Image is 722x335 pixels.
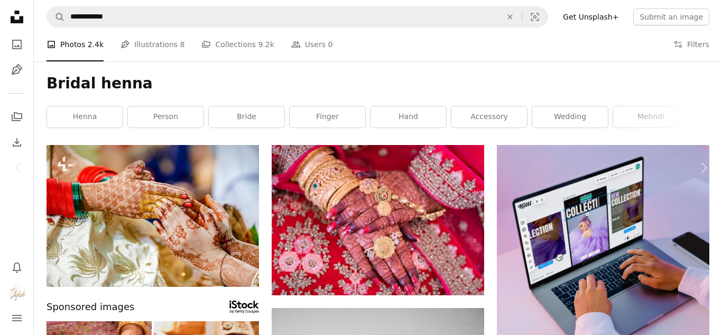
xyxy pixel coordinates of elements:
[290,106,365,128] a: finger
[272,215,484,224] a: A close up of a woman's hands with jewelry on it
[557,8,625,25] a: Get Unsplash+
[272,145,484,295] img: A close up of a woman's hands with jewelry on it
[8,284,25,301] img: Avatar of user Stylish Henna
[6,257,27,278] button: Notifications
[522,7,548,27] button: Visual search
[6,307,27,329] button: Menu
[371,106,446,128] a: hand
[121,28,184,61] a: Illustrations 8
[673,28,709,61] button: Filters
[47,300,134,315] span: Sponsored images
[498,7,522,27] button: Clear
[47,106,123,128] a: henna
[47,7,65,27] button: Search Unsplash
[128,106,203,128] a: person
[6,106,27,128] a: Collections
[47,74,709,93] h1: Bridal henna
[258,39,274,50] span: 9.2k
[532,106,608,128] a: wedding
[201,28,274,61] a: Collections 9.2k
[328,39,333,50] span: 0
[633,8,709,25] button: Submit an image
[180,39,185,50] span: 8
[613,106,689,128] a: mehndi
[209,106,284,128] a: bride
[6,282,27,303] button: Profile
[47,6,548,28] form: Find visuals sitewide
[6,34,27,55] a: Photos
[6,59,27,80] a: Illustrations
[47,211,259,220] a: indian bridal hand with mehandi design
[685,117,722,219] a: Next
[451,106,527,128] a: accessory
[47,145,259,287] img: indian bridal hand with mehandi design
[291,28,333,61] a: Users 0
